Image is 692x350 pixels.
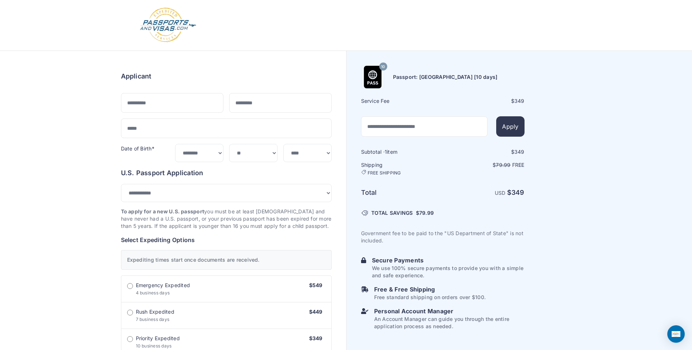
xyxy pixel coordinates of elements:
[514,149,525,155] span: 349
[496,116,524,137] button: Apply
[444,97,525,105] div: $
[444,148,525,156] div: $
[136,308,174,315] span: Rush Expedited
[368,170,401,176] span: FREE SHIPPING
[514,98,525,104] span: 349
[361,148,442,156] h6: Subtotal · item
[136,335,180,342] span: Priority Expedited
[512,162,525,168] span: Free
[121,236,332,244] h6: Select Expediting Options
[381,62,385,72] span: 10
[374,294,486,301] p: Free standard shipping on orders over $100.
[361,97,442,105] h6: Service Fee
[309,335,323,341] span: $349
[121,168,332,178] h6: U.S. Passport Application
[495,190,506,196] span: USD
[374,315,525,330] p: An Account Manager can guide you through the entire application process as needed.
[507,189,525,196] strong: $
[372,265,525,279] p: We use 100% secure payments to provide you with a simple and safe experience.
[139,7,197,43] img: Logo
[393,73,498,81] h6: Passport: [GEOGRAPHIC_DATA] [10 days]
[121,208,205,214] strong: To apply for a new U.S. passport
[511,189,525,196] span: 349
[121,208,332,230] p: you must be at least [DEMOGRAPHIC_DATA] and have never had a U.S. passport, or your previous pass...
[496,162,510,168] span: 79.99
[361,188,442,198] h6: Total
[385,149,387,155] span: 1
[371,209,413,217] span: TOTAL SAVINGS
[121,145,154,152] label: Date of Birth*
[361,161,442,176] h6: Shipping
[361,230,525,244] p: Government fee to be paid to the "US Department of State" is not included.
[121,250,332,270] div: Expediting times start once documents are received.
[136,343,172,349] span: 10 business days
[416,209,434,217] span: $
[121,71,151,81] h6: Applicant
[419,210,434,216] span: 79.99
[372,256,525,265] h6: Secure Payments
[361,66,384,88] img: Product Name
[136,317,170,322] span: 7 business days
[374,307,525,315] h6: Personal Account Manager
[136,290,170,295] span: 4 business days
[309,282,323,288] span: $549
[309,309,323,315] span: $449
[136,282,190,289] span: Emergency Expedited
[374,285,486,294] h6: Free & Free Shipping
[444,161,525,169] p: $
[667,325,685,343] div: Open Intercom Messenger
